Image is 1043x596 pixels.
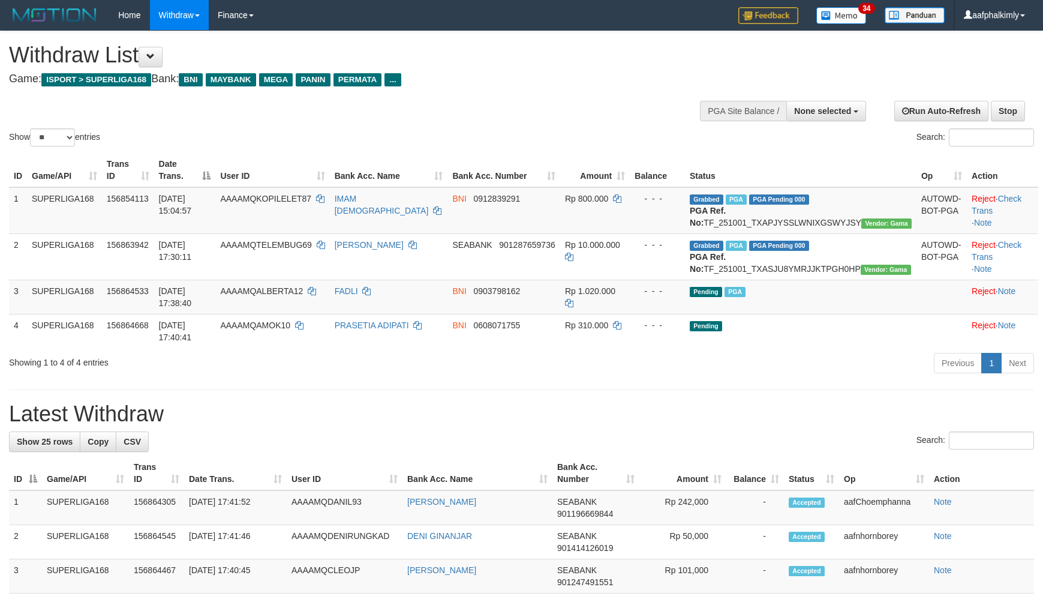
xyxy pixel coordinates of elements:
[206,73,256,86] span: MAYBANK
[816,7,867,24] img: Button%20Memo.svg
[184,559,287,594] td: [DATE] 17:40:45
[287,456,402,490] th: User ID: activate to sort column ascending
[9,402,1034,426] h1: Latest Withdraw
[407,497,476,507] a: [PERSON_NAME]
[685,233,916,280] td: TF_251001_TXASJU8YMRJJKTPGH0HP
[861,218,912,229] span: Vendor URL: https://trx31.1velocity.biz
[259,73,293,86] span: MEGA
[333,73,382,86] span: PERMATA
[974,218,992,227] a: Note
[981,353,1002,373] a: 1
[335,240,404,250] a: [PERSON_NAME]
[972,240,1021,262] a: Check Trans
[473,286,520,296] span: Copy 0903798162 to clipboard
[639,559,726,594] td: Rp 101,000
[184,490,287,525] td: [DATE] 17:41:52
[27,153,102,187] th: Game/API: activate to sort column ascending
[107,286,149,296] span: 156864533
[499,240,555,250] span: Copy 901287659736 to clipboard
[552,456,639,490] th: Bank Acc. Number: activate to sort column ascending
[179,73,202,86] span: BNI
[1001,353,1034,373] a: Next
[685,187,916,234] td: TF_251001_TXAPJYSSLWNIXGSWYJSY
[452,286,466,296] span: BNI
[27,280,102,314] td: SUPERLIGA168
[107,321,149,330] span: 156864668
[107,194,149,203] span: 156854113
[473,194,520,203] span: Copy 0912839291 to clipboard
[42,456,129,490] th: Game/API: activate to sort column ascending
[726,456,784,490] th: Balance: activate to sort column ascending
[972,321,996,330] a: Reject
[9,432,80,452] a: Show 25 rows
[839,559,929,594] td: aafnhornborey
[972,194,996,203] a: Reject
[557,497,597,507] span: SEABANK
[786,101,866,121] button: None selected
[154,153,216,187] th: Date Trans.: activate to sort column descending
[129,456,184,490] th: Trans ID: activate to sort column ascending
[27,314,102,348] td: SUPERLIGA168
[916,153,967,187] th: Op: activate to sort column ascending
[335,286,358,296] a: FADLI
[690,287,722,297] span: Pending
[159,286,192,308] span: [DATE] 17:38:40
[287,525,402,559] td: AAAAMQDENIRUNGKAD
[9,456,42,490] th: ID: activate to sort column descending
[220,240,312,250] span: AAAAMQTELEMBUG69
[794,106,851,116] span: None selected
[934,531,952,541] a: Note
[9,73,683,85] h4: Game: Bank:
[220,194,311,203] span: AAAAMQKOPILELET87
[639,490,726,525] td: Rp 242,000
[972,194,1021,215] a: Check Trans
[215,153,329,187] th: User ID: activate to sort column ascending
[9,352,426,369] div: Showing 1 to 4 of 4 entries
[27,187,102,234] td: SUPERLIGA168
[967,280,1038,314] td: ·
[9,233,27,280] td: 2
[967,153,1038,187] th: Action
[88,437,109,447] span: Copy
[80,432,116,452] a: Copy
[690,241,723,251] span: Grabbed
[184,456,287,490] th: Date Trans.: activate to sort column ascending
[9,314,27,348] td: 4
[557,565,597,575] span: SEABANK
[42,559,129,594] td: SUPERLIGA168
[967,233,1038,280] td: · ·
[934,497,952,507] a: Note
[129,525,184,559] td: 156864545
[330,153,448,187] th: Bank Acc. Name: activate to sort column ascending
[789,532,825,542] span: Accepted
[9,490,42,525] td: 1
[159,194,192,215] span: [DATE] 15:04:57
[726,490,784,525] td: -
[473,321,520,330] span: Copy 0608071755 to clipboard
[557,577,613,587] span: Copy 901247491551 to clipboard
[384,73,401,86] span: ...
[107,240,149,250] span: 156863942
[565,240,620,250] span: Rp 10.000.000
[934,353,982,373] a: Previous
[690,206,726,227] b: PGA Ref. No:
[967,314,1038,348] td: ·
[42,525,129,559] td: SUPERLIGA168
[998,286,1016,296] a: Note
[885,7,945,23] img: panduan.png
[9,187,27,234] td: 1
[639,525,726,559] td: Rp 50,000
[894,101,988,121] a: Run Auto-Refresh
[738,7,798,24] img: Feedback.jpg
[839,490,929,525] td: aafChoemphanna
[690,194,723,205] span: Grabbed
[934,565,952,575] a: Note
[789,498,825,508] span: Accepted
[557,543,613,553] span: Copy 901414126019 to clipboard
[452,194,466,203] span: BNI
[929,456,1034,490] th: Action
[967,187,1038,234] td: · ·
[9,153,27,187] th: ID
[557,531,597,541] span: SEABANK
[839,456,929,490] th: Op: activate to sort column ascending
